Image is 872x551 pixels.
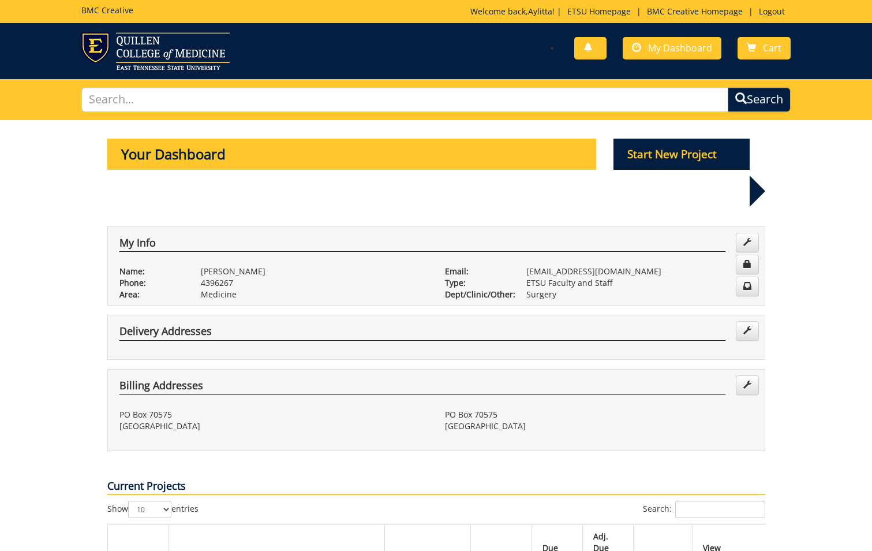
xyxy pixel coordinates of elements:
[675,501,765,518] input: Search:
[736,375,759,395] a: Edit Addresses
[201,266,428,277] p: [PERSON_NAME]
[119,326,725,341] h4: Delivery Addresses
[81,87,728,112] input: Search...
[736,255,759,274] a: Change Password
[738,37,791,59] a: Cart
[119,277,184,289] p: Phone:
[81,32,230,70] img: ETSU logo
[641,6,749,17] a: BMC Creative Homepage
[107,479,765,495] p: Current Projects
[526,277,753,289] p: ETSU Faculty and Staff
[648,42,712,54] span: My Dashboard
[763,42,781,54] span: Cart
[736,233,759,252] a: Edit Info
[119,420,428,432] p: [GEOGRAPHIC_DATA]
[119,237,725,252] h4: My Info
[623,37,721,59] a: My Dashboard
[613,150,750,161] a: Start New Project
[736,277,759,296] a: Change Communication Preferences
[119,266,184,277] p: Name:
[643,501,765,518] label: Search:
[445,277,509,289] p: Type:
[470,6,791,17] p: Welcome back, ! | | |
[728,87,791,112] button: Search
[201,277,428,289] p: 4396267
[119,289,184,300] p: Area:
[107,501,199,518] label: Show entries
[119,380,725,395] h4: Billing Addresses
[445,420,753,432] p: [GEOGRAPHIC_DATA]
[119,409,428,420] p: PO Box 70575
[445,409,753,420] p: PO Box 70575
[753,6,791,17] a: Logout
[128,501,171,518] select: Showentries
[81,6,133,14] h5: BMC Creative
[526,289,753,300] p: Surgery
[201,289,428,300] p: Medicine
[736,321,759,341] a: Edit Addresses
[526,266,753,277] p: [EMAIL_ADDRESS][DOMAIN_NAME]
[613,139,750,170] p: Start New Project
[445,266,509,277] p: Email:
[562,6,637,17] a: ETSU Homepage
[107,139,597,170] p: Your Dashboard
[528,6,552,17] a: Aylitta
[445,289,509,300] p: Dept/Clinic/Other:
